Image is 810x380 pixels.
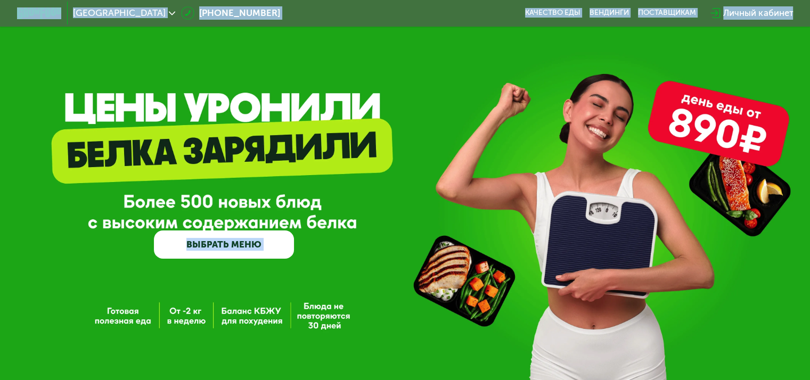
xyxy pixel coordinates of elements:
a: Вендинги [590,9,629,18]
a: ВЫБРАТЬ МЕНЮ [154,230,294,259]
a: Качество еды [525,9,580,18]
div: Личный кабинет [723,6,793,20]
a: [PHONE_NUMBER] [181,6,280,20]
div: поставщикам [638,9,696,18]
span: [GEOGRAPHIC_DATA] [73,9,166,18]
